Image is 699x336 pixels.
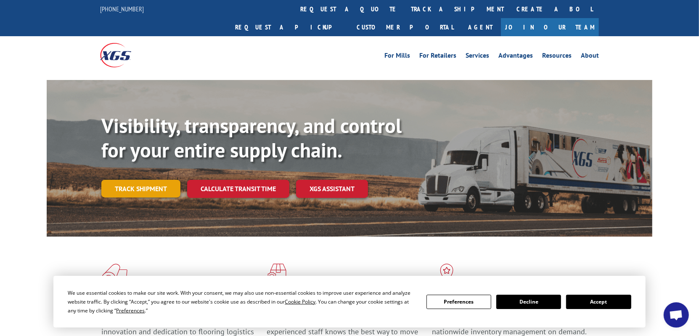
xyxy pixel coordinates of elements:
a: [PHONE_NUMBER] [100,5,144,13]
div: Open chat [664,302,689,328]
a: Advantages [498,52,533,61]
img: xgs-icon-flagship-distribution-model-red [432,264,461,285]
a: For Retailers [419,52,456,61]
a: Resources [542,52,572,61]
div: Cookie Consent Prompt [53,276,646,328]
span: Cookie Policy [285,298,315,305]
a: For Mills [384,52,410,61]
b: Visibility, transparency, and control for your entire supply chain. [101,112,402,163]
a: Track shipment [101,180,180,197]
a: Join Our Team [501,18,599,36]
div: We use essential cookies to make our site work. With your consent, we may also use non-essential ... [68,288,416,315]
a: About [581,52,599,61]
a: Request a pickup [229,18,350,36]
button: Decline [496,295,561,309]
a: Agent [460,18,501,36]
button: Preferences [426,295,491,309]
a: Customer Portal [350,18,460,36]
a: Calculate transit time [187,180,289,198]
button: Accept [566,295,631,309]
span: Preferences [116,307,145,314]
img: xgs-icon-focused-on-flooring-red [267,264,286,285]
a: Services [466,52,489,61]
img: xgs-icon-total-supply-chain-intelligence-red [101,264,127,285]
a: XGS ASSISTANT [296,180,368,198]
